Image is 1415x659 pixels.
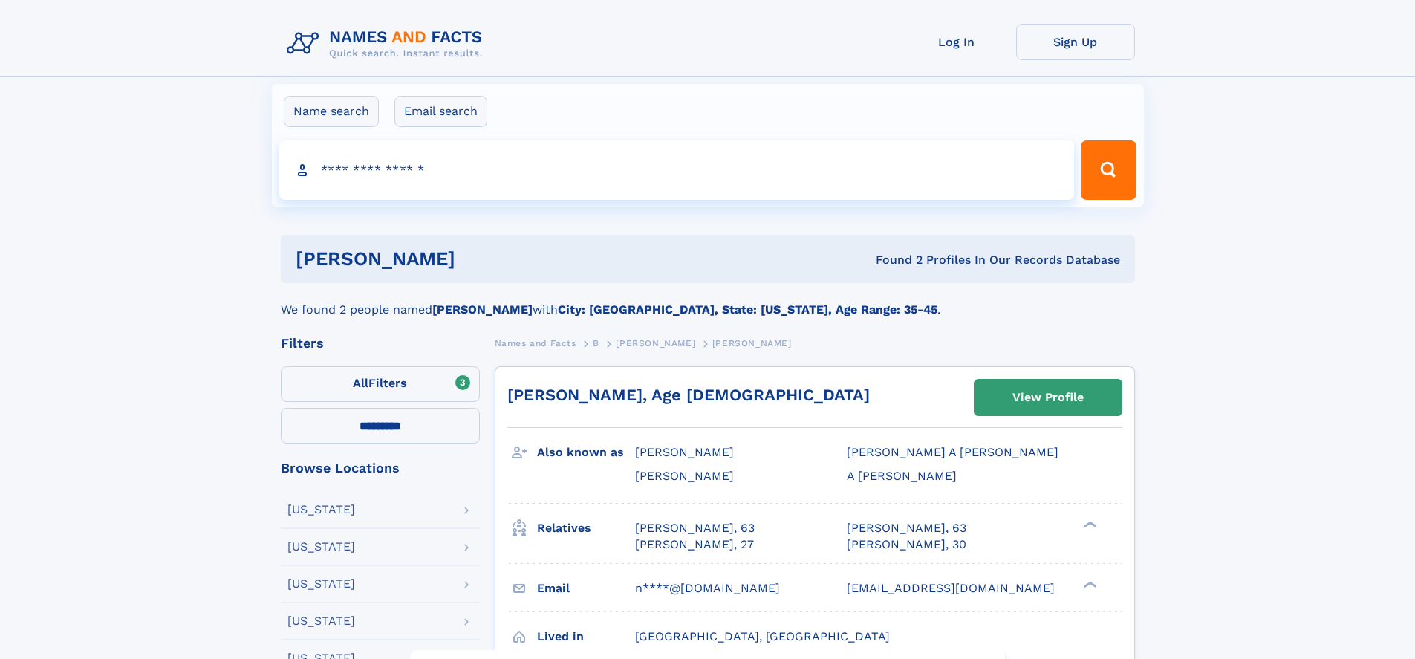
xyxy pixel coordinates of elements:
[847,581,1055,595] span: [EMAIL_ADDRESS][DOMAIN_NAME]
[537,516,635,541] h3: Relatives
[847,445,1058,459] span: [PERSON_NAME] A [PERSON_NAME]
[635,469,734,483] span: [PERSON_NAME]
[558,302,937,316] b: City: [GEOGRAPHIC_DATA], State: [US_STATE], Age Range: 35-45
[281,366,480,402] label: Filters
[593,338,599,348] span: B
[281,24,495,64] img: Logo Names and Facts
[635,520,755,536] a: [PERSON_NAME], 63
[432,302,533,316] b: [PERSON_NAME]
[296,250,666,268] h1: [PERSON_NAME]
[593,334,599,352] a: B
[616,334,695,352] a: [PERSON_NAME]
[537,440,635,465] h3: Also known as
[353,376,368,390] span: All
[287,615,355,627] div: [US_STATE]
[897,24,1016,60] a: Log In
[847,520,966,536] a: [PERSON_NAME], 63
[394,96,487,127] label: Email search
[495,334,576,352] a: Names and Facts
[616,338,695,348] span: [PERSON_NAME]
[847,536,966,553] a: [PERSON_NAME], 30
[712,338,792,348] span: [PERSON_NAME]
[1016,24,1135,60] a: Sign Up
[537,576,635,601] h3: Email
[1081,140,1136,200] button: Search Button
[635,629,890,643] span: [GEOGRAPHIC_DATA], [GEOGRAPHIC_DATA]
[1080,580,1098,589] div: ❯
[281,283,1135,319] div: We found 2 people named with .
[287,504,355,516] div: [US_STATE]
[1012,380,1084,415] div: View Profile
[279,140,1075,200] input: search input
[975,380,1122,415] a: View Profile
[507,386,870,404] a: [PERSON_NAME], Age [DEMOGRAPHIC_DATA]
[666,252,1120,268] div: Found 2 Profiles In Our Records Database
[635,445,734,459] span: [PERSON_NAME]
[281,461,480,475] div: Browse Locations
[847,469,957,483] span: A [PERSON_NAME]
[537,624,635,649] h3: Lived in
[287,541,355,553] div: [US_STATE]
[284,96,379,127] label: Name search
[287,578,355,590] div: [US_STATE]
[1080,519,1098,529] div: ❯
[281,337,480,350] div: Filters
[635,536,754,553] a: [PERSON_NAME], 27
